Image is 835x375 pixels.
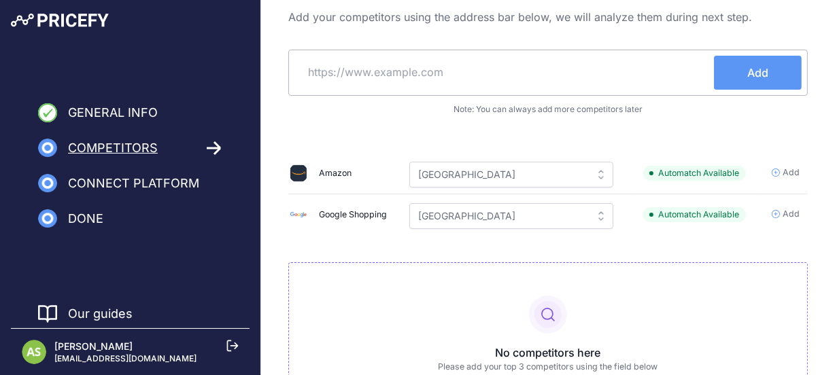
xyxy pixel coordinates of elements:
p: No competitors here [322,344,774,361]
input: Please select a country [409,203,613,229]
div: Amazon [319,167,352,180]
p: Note: You can always add more competitors later [288,104,808,115]
span: Automatch Available [643,207,746,223]
span: Automatch Available [643,166,746,181]
input: https://www.example.com [294,56,714,88]
button: Add [714,56,802,90]
a: Our guides [68,304,133,323]
p: Add your competitors using the address bar below, we will analyze them during next step. [288,9,808,25]
span: Competitors [68,139,158,158]
p: [EMAIL_ADDRESS][DOMAIN_NAME] [54,353,197,364]
input: Please select a country [409,162,613,187]
p: [PERSON_NAME] [54,340,197,353]
img: Pricefy Logo [11,14,109,27]
span: Add [747,65,768,81]
span: Add [783,208,800,221]
div: Google Shopping [319,209,387,221]
p: Please add your top 3 competitors using the field below [322,361,774,374]
span: Connect Platform [68,174,199,193]
span: Done [68,209,103,228]
span: Add [783,166,800,179]
span: General Info [68,103,158,122]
